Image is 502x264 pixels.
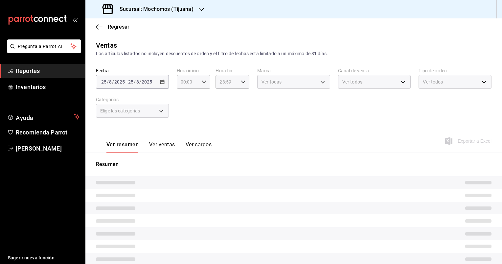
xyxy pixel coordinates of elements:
div: Ventas [96,40,117,50]
label: Canal de venta [338,68,411,73]
button: Ver cargos [186,141,212,153]
span: Recomienda Parrot [16,128,80,137]
span: Ver todas [262,79,282,85]
span: / [134,79,136,84]
label: Tipo de orden [419,68,491,73]
span: Sugerir nueva función [8,254,80,261]
span: Elige las categorías [100,108,140,114]
button: open_drawer_menu [72,17,78,22]
input: -- [128,79,134,84]
a: Pregunta a Parrot AI [5,48,81,55]
button: Regresar [96,24,129,30]
span: Reportes [16,66,80,75]
span: / [139,79,141,84]
div: Los artículos listados no incluyen descuentos de orden y el filtro de fechas está limitado a un m... [96,50,491,57]
span: - [126,79,127,84]
label: Hora inicio [177,68,211,73]
span: Ver todos [423,79,443,85]
input: -- [101,79,107,84]
input: -- [136,79,139,84]
span: Pregunta a Parrot AI [18,43,71,50]
div: navigation tabs [106,141,212,153]
span: Regresar [108,24,129,30]
span: Ver todos [342,79,362,85]
label: Marca [257,68,330,73]
button: Pregunta a Parrot AI [7,39,81,53]
button: Ver ventas [149,141,175,153]
p: Resumen [96,160,491,168]
label: Fecha [96,68,169,73]
span: [PERSON_NAME] [16,144,80,153]
label: Categorías [96,97,169,102]
button: Ver resumen [106,141,139,153]
input: ---- [141,79,152,84]
h3: Sucursal: Mochomos (Tijuana) [114,5,194,13]
span: / [107,79,109,84]
input: ---- [114,79,125,84]
label: Hora fin [216,68,249,73]
span: / [112,79,114,84]
input: -- [109,79,112,84]
span: Inventarios [16,83,80,91]
span: Ayuda [16,113,71,121]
